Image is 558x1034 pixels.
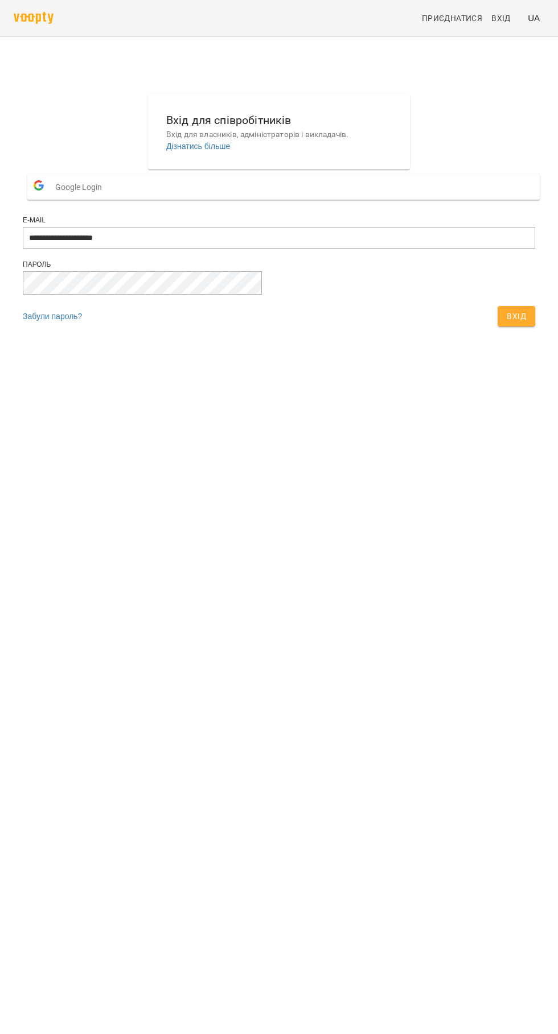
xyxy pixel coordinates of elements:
span: UA [528,12,540,24]
div: E-mail [23,216,535,225]
button: Вхід для співробітниківВхід для власників, адміністраторів і викладачів.Дізнатись більше [157,102,401,161]
a: Дізнатись більше [166,142,230,151]
span: Приєднатися [422,11,482,25]
span: Вхід [507,309,526,323]
button: Google Login [27,174,540,200]
img: voopty.png [14,12,54,24]
a: Приєднатися [417,8,487,28]
a: Вхід [487,8,523,28]
a: Забули пароль? [23,312,82,321]
span: Google Login [55,176,108,198]
button: Вхід [498,306,535,326]
div: Пароль [23,260,535,270]
h6: Вхід для співробітників [166,111,392,129]
span: Вхід [491,11,511,25]
button: UA [523,7,544,28]
p: Вхід для власників, адміністраторів і викладачів. [166,129,392,140]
